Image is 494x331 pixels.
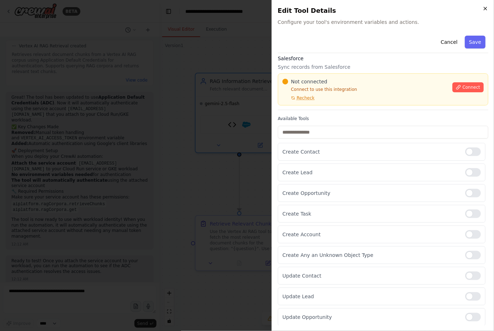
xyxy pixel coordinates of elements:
[278,55,488,62] h3: Salesforce
[465,36,485,48] button: Save
[282,231,460,238] p: Create Account
[282,95,314,101] button: Recheck
[278,116,488,121] label: Available Tools
[282,190,460,197] p: Create Opportunity
[278,19,488,26] span: Configure your tool's environment variables and actions.
[452,82,484,92] button: Connect
[282,252,460,259] p: Create Any an Unknown Object Type
[282,293,460,300] p: Update Lead
[462,84,480,90] span: Connect
[278,6,488,16] h2: Edit Tool Details
[282,169,460,176] p: Create Lead
[278,63,488,71] p: Sync records from Salesforce
[297,95,314,101] span: Recheck
[282,148,460,155] p: Create Contact
[291,78,327,85] span: Not connected
[282,272,460,279] p: Update Contact
[436,36,462,48] button: Cancel
[282,314,460,321] p: Update Opportunity
[282,210,460,217] p: Create Task
[282,87,448,92] p: Connect to use this integration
